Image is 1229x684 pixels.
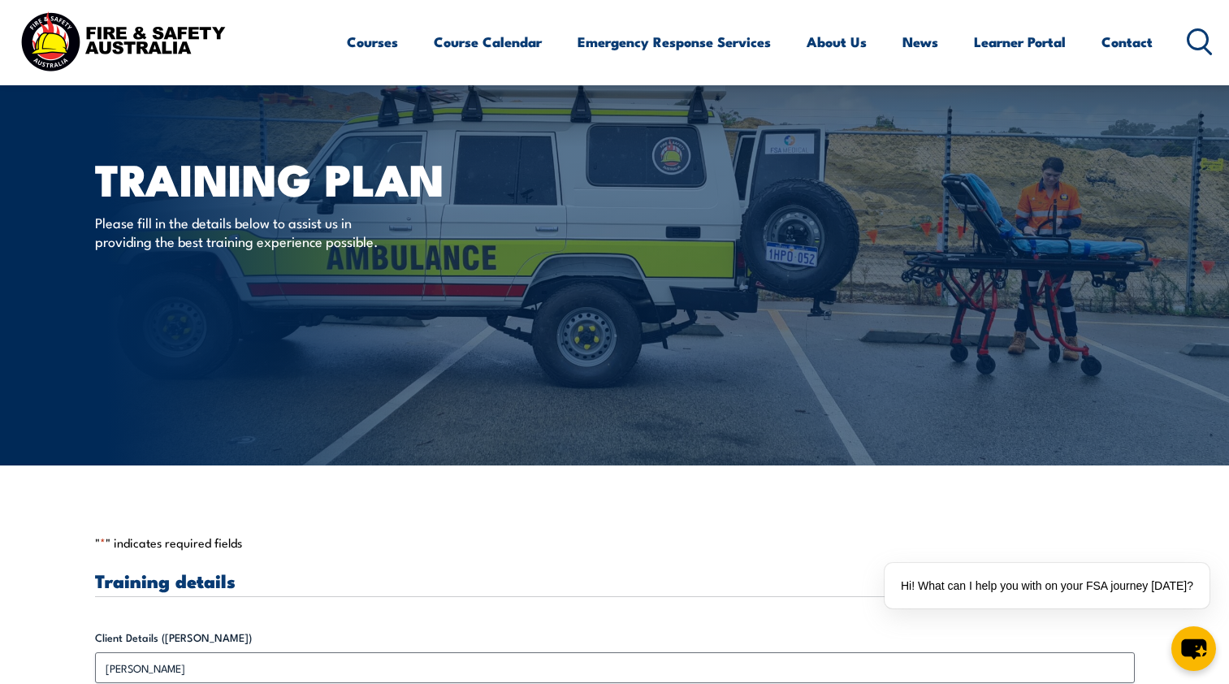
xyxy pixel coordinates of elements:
[1171,626,1216,671] button: chat-button
[95,630,1135,646] label: Client Details ([PERSON_NAME])
[1101,20,1153,63] a: Contact
[807,20,867,63] a: About Us
[902,20,938,63] a: News
[974,20,1066,63] a: Learner Portal
[95,535,1135,551] p: " " indicates required fields
[885,563,1210,608] div: Hi! What can I help you with on your FSA journey [DATE]?
[347,20,398,63] a: Courses
[95,571,1135,590] h3: Training details
[434,20,542,63] a: Course Calendar
[95,213,392,251] p: Please fill in the details below to assist us in providing the best training experience possible.
[578,20,771,63] a: Emergency Response Services
[95,159,496,197] h1: Training plan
